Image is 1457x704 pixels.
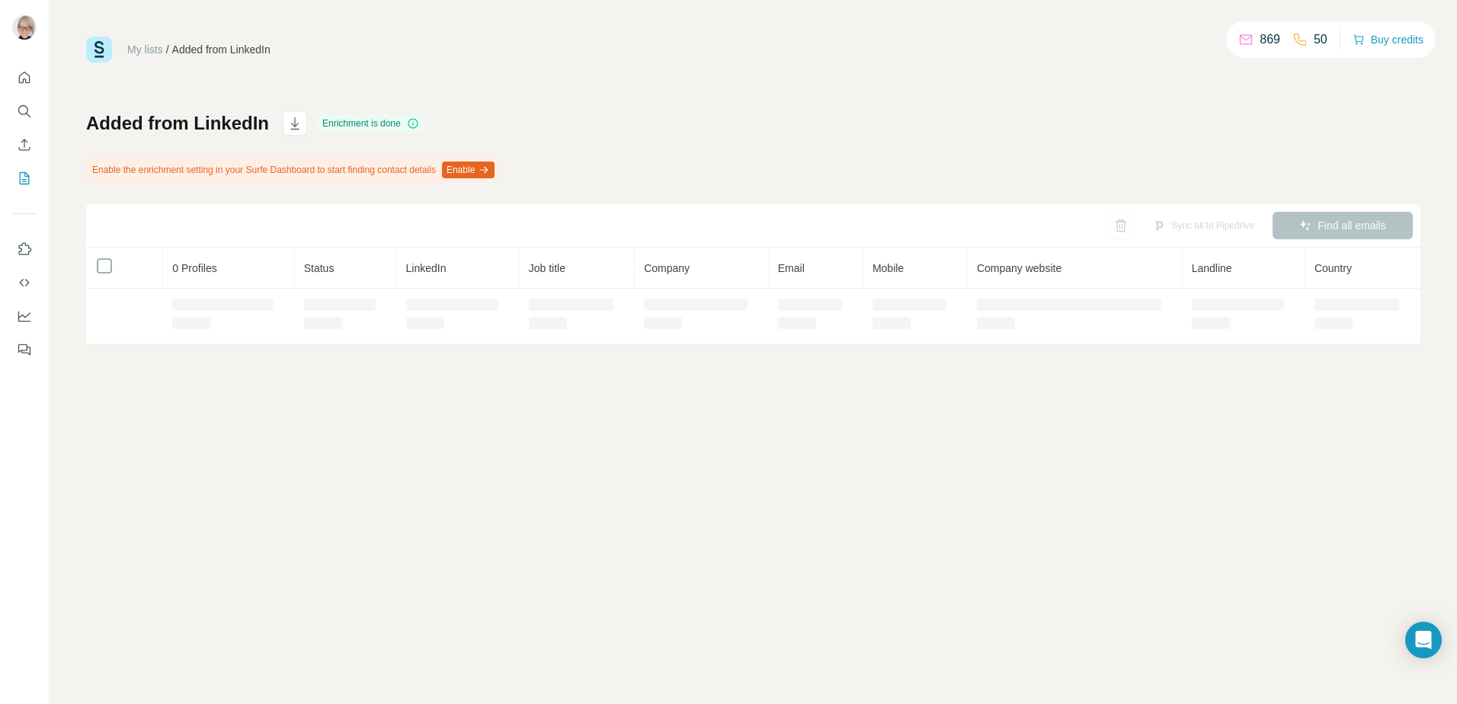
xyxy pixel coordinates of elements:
[644,262,690,274] span: Company
[172,42,271,57] div: Added from LinkedIn
[778,262,805,274] span: Email
[442,162,495,178] button: Enable
[12,64,37,91] button: Quick start
[12,15,37,40] img: Avatar
[304,262,335,274] span: Status
[406,262,447,274] span: LinkedIn
[1353,29,1423,50] button: Buy credits
[12,98,37,125] button: Search
[12,336,37,363] button: Feedback
[529,262,565,274] span: Job title
[12,269,37,296] button: Use Surfe API
[1260,30,1280,49] p: 869
[12,235,37,263] button: Use Surfe on LinkedIn
[12,165,37,192] button: My lists
[86,157,498,183] div: Enable the enrichment setting in your Surfe Dashboard to start finding contact details
[1314,30,1327,49] p: 50
[86,111,269,136] h1: Added from LinkedIn
[86,37,112,62] img: Surfe Logo
[1315,262,1352,274] span: Country
[977,262,1062,274] span: Company website
[1405,622,1442,658] div: Open Intercom Messenger
[12,131,37,158] button: Enrich CSV
[127,43,163,56] a: My lists
[318,114,424,133] div: Enrichment is done
[166,42,169,57] li: /
[1192,262,1232,274] span: Landline
[172,262,216,274] span: 0 Profiles
[12,302,37,330] button: Dashboard
[873,262,904,274] span: Mobile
